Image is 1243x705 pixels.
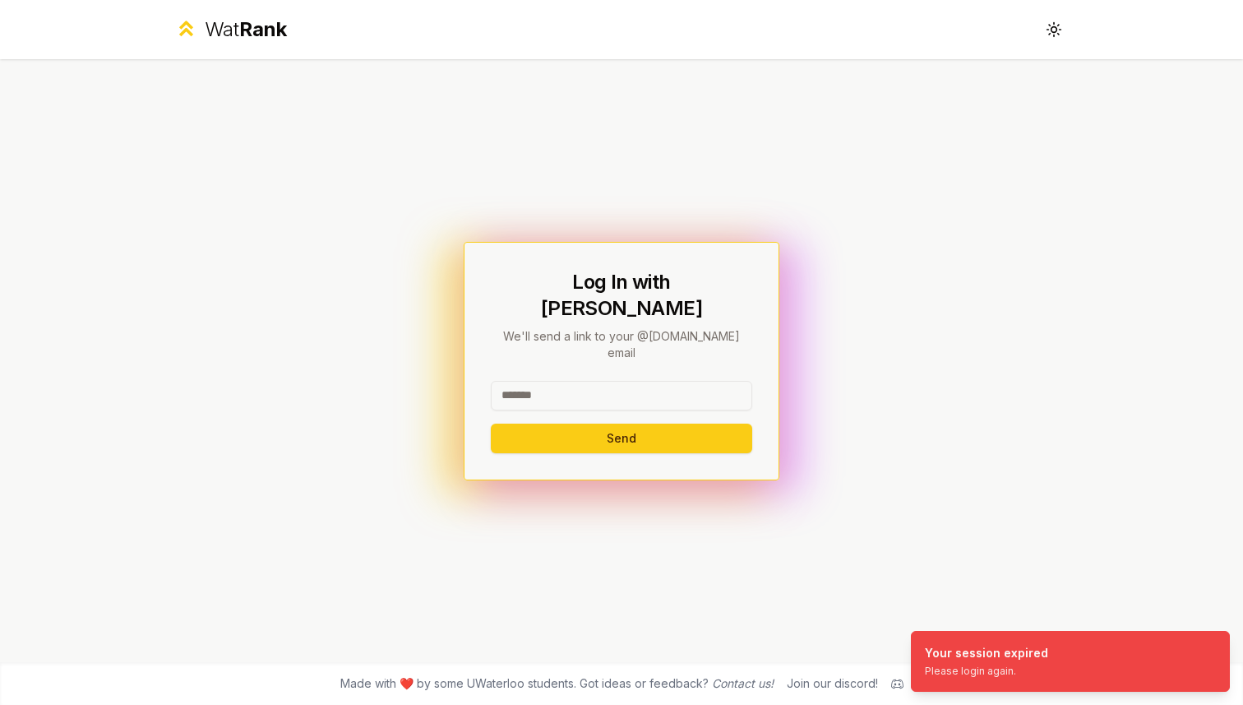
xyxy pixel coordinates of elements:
[239,17,287,41] span: Rank
[340,675,774,692] span: Made with ❤️ by some UWaterloo students. Got ideas or feedback?
[205,16,287,43] div: Wat
[174,16,287,43] a: WatRank
[787,675,878,692] div: Join our discord!
[712,676,774,690] a: Contact us!
[491,424,752,453] button: Send
[925,665,1048,678] div: Please login again.
[925,645,1048,661] div: Your session expired
[491,328,752,361] p: We'll send a link to your @[DOMAIN_NAME] email
[491,269,752,322] h1: Log In with [PERSON_NAME]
